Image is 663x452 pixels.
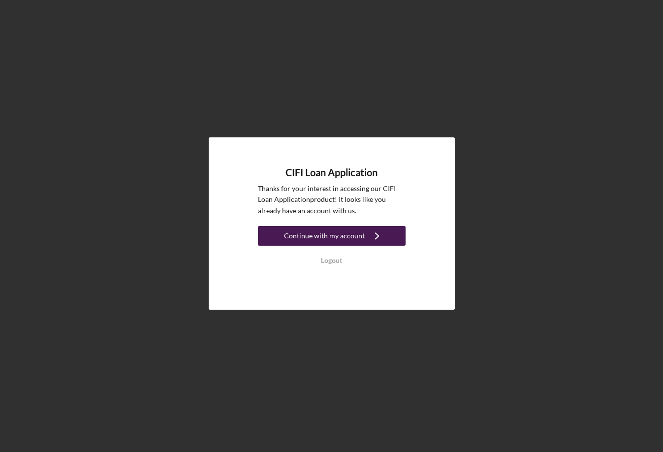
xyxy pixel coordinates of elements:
div: Logout [321,251,342,270]
p: Thanks for your interest in accessing our CIFI Loan Application product! It looks like you alread... [258,183,406,216]
button: Logout [258,251,406,270]
button: Continue with my account [258,226,406,246]
a: Continue with my account [258,226,406,248]
div: Continue with my account [284,226,365,246]
h4: CIFI Loan Application [285,167,378,178]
